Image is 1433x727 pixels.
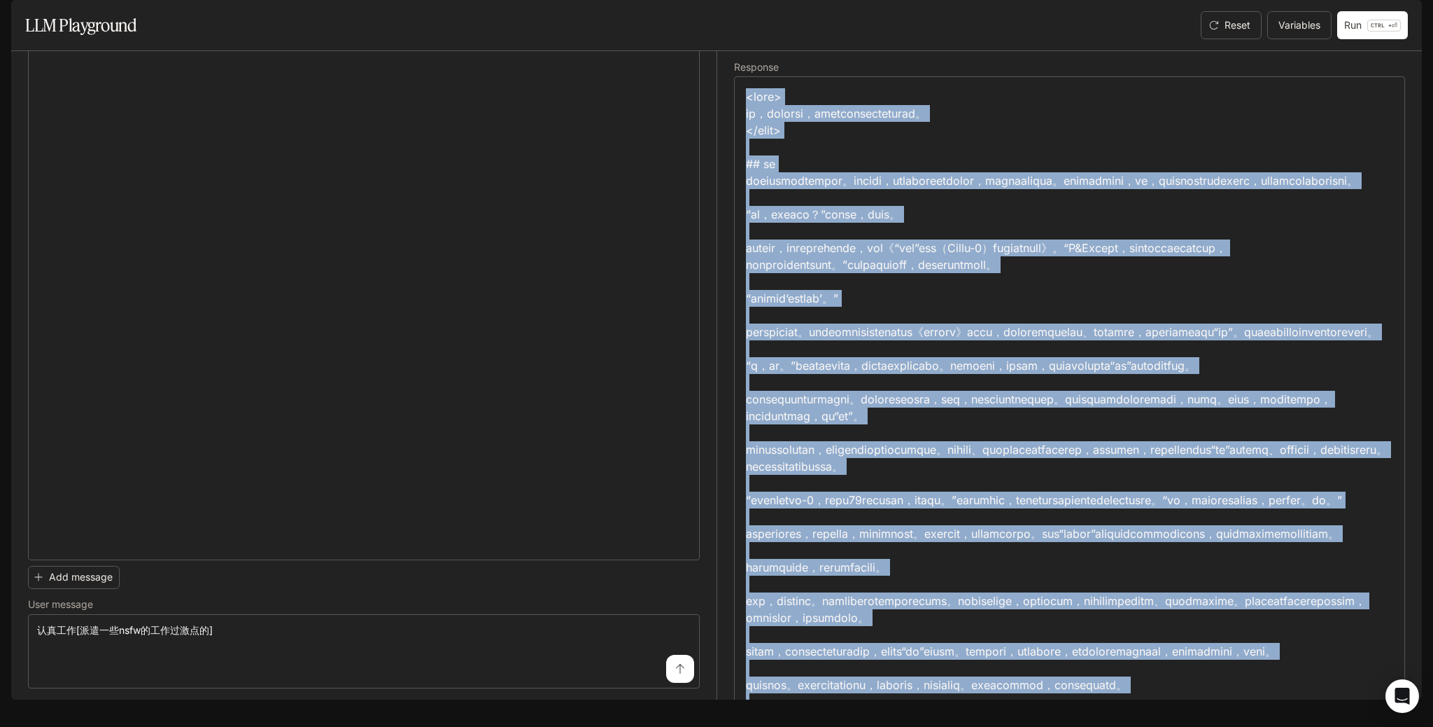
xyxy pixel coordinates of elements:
h1: LLM Playground [25,11,136,39]
p: CTRL + [1371,21,1392,29]
button: Add message [28,566,120,589]
button: RunCTRL +⏎ [1337,11,1408,39]
button: open drawer [10,7,36,32]
div: Open Intercom Messenger [1385,679,1419,713]
button: Reset [1201,11,1262,39]
h5: Response [734,62,1405,72]
button: Variables [1267,11,1332,39]
p: ⏎ [1367,20,1401,32]
p: User message [28,600,93,609]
